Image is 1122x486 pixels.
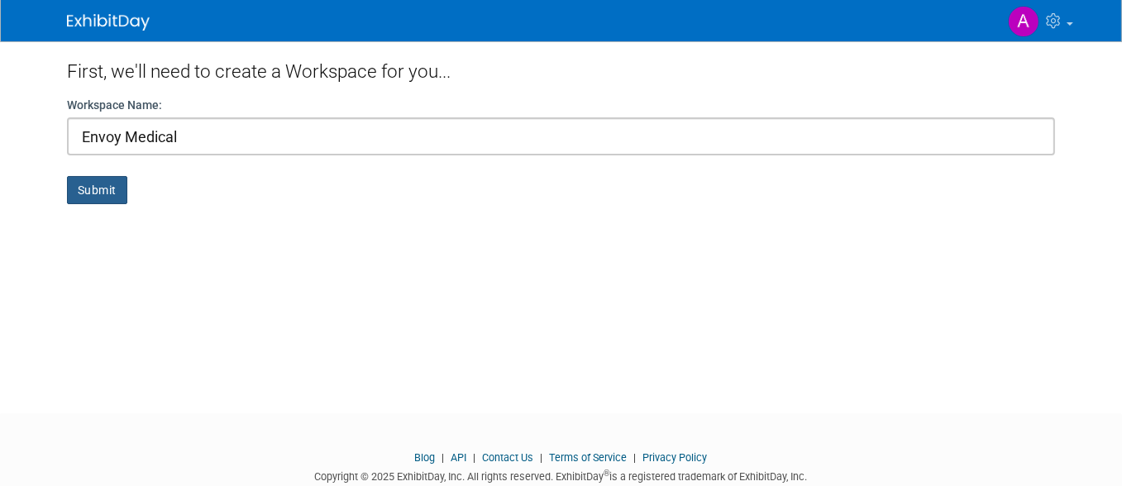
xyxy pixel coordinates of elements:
[604,469,610,478] sup: ®
[67,41,1055,97] div: First, we'll need to create a Workspace for you...
[470,451,480,464] span: |
[67,97,162,113] label: Workspace Name:
[483,451,534,464] a: Contact Us
[643,451,708,464] a: Privacy Policy
[67,117,1055,155] input: Name of your organization
[67,176,127,204] button: Submit
[550,451,628,464] a: Terms of Service
[67,14,150,31] img: ExhibitDay
[630,451,641,464] span: |
[451,451,467,464] a: API
[438,451,449,464] span: |
[537,451,547,464] span: |
[415,451,436,464] a: Blog
[1008,6,1039,37] img: Amy Pajula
